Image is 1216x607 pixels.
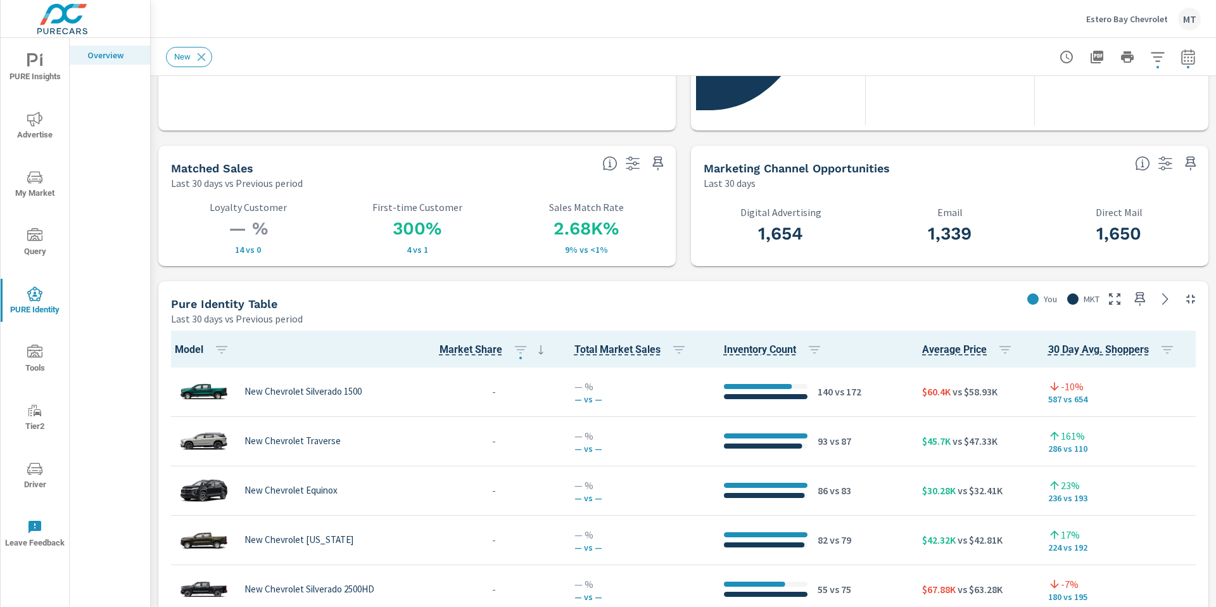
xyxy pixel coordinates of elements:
div: New [166,47,212,67]
p: vs 79 [828,532,851,547]
p: — % [574,577,704,592]
span: Leave Feedback [4,520,65,551]
button: Minimize Widget [1181,289,1201,309]
span: Driver [4,461,65,492]
p: — vs — [574,493,704,503]
p: — % [574,379,704,394]
p: 14 vs 0 [171,245,325,255]
p: New Chevrolet [US_STATE] [244,534,353,546]
span: 30 Day Avg. Shoppers [1048,342,1180,357]
p: vs 75 [828,582,851,597]
p: Email [873,207,1027,218]
span: New [167,52,198,61]
p: - [492,582,496,597]
p: vs $63.28K [956,582,1003,597]
button: "Export Report to PDF" [1084,44,1110,70]
p: 224 vs 192 [1048,542,1193,553]
p: New Chevrolet Silverado 1500 [244,386,362,397]
span: PURE Insights [4,53,65,84]
p: vs $58.93K [951,384,997,399]
h3: 1,650 [1042,223,1196,245]
div: Overview [70,46,150,65]
button: Print Report [1115,44,1140,70]
p: - [492,384,496,399]
span: Average Price [922,342,1018,357]
span: Matched shoppers that can be exported to each channel type. This is targetable traffic. [1135,156,1150,171]
span: Model sales / Total Market Sales. [Market = within dealer PMA (or 60 miles if no PMA is defined) ... [440,342,502,357]
p: Overview [87,49,140,61]
p: Last 30 days [704,176,756,191]
span: Save this to your personalized report [1181,153,1201,174]
button: Make Fullscreen [1105,289,1125,309]
p: 180 vs 195 [1048,592,1193,602]
span: PURE Identity [4,286,65,317]
p: vs 83 [828,483,851,498]
h3: — % [171,218,325,240]
span: Market Share [440,342,548,357]
p: 286 vs 110 [1048,444,1193,454]
p: — vs — [574,444,704,454]
p: $42.32K [922,532,956,547]
p: - [492,433,496,449]
span: Tools [4,345,65,376]
span: Total sales for that model within the set market. [574,342,661,357]
p: — % [574,428,704,444]
p: vs 87 [828,433,851,449]
p: Last 30 days vs Previous period [171,311,303,326]
p: New Chevrolet Silverado 2500HD [244,584,374,595]
p: Loyalty Customer [171,201,325,213]
p: -7% [1061,577,1079,592]
h3: 1,339 [873,223,1027,245]
p: $45.7K [922,433,951,449]
span: PURE Identity shoppers interested in that specific model. [1048,342,1149,357]
p: 82 [818,532,828,547]
p: 23% [1061,478,1080,493]
p: $60.4K [922,384,951,399]
p: 140 [818,384,833,399]
h3: 2.68K% [509,218,663,240]
p: First-time Customer [340,201,494,213]
h5: Marketing Channel Opportunities [704,162,890,175]
p: $30.28K [922,483,956,498]
p: 4 vs 1 [340,245,494,255]
p: vs $32.41K [956,483,1003,498]
p: MKT [1084,293,1099,305]
a: See more details in report [1155,289,1175,309]
span: Average Internet price per model across the market vs dealership. [922,342,987,357]
p: Direct Mail [1042,207,1196,218]
h5: Pure Identity Table [171,297,277,310]
button: Select Date Range [1175,44,1201,70]
div: nav menu [1,38,69,563]
img: glamour [179,422,229,460]
p: Sales Match Rate [509,201,663,213]
img: glamour [179,471,229,509]
span: Model [175,342,234,357]
p: 86 [818,483,828,498]
h5: Matched Sales [171,162,253,175]
span: Tier2 [4,403,65,434]
p: — % [574,527,704,542]
span: Loyalty: Matches that have purchased from the dealership before and purchased within the timefram... [602,156,617,171]
span: My Market [4,170,65,201]
p: vs $42.81K [956,532,1003,547]
p: 55 [818,582,828,597]
span: Advertise [4,112,65,143]
p: You [1044,293,1057,305]
span: Total Market Sales [574,342,692,357]
p: New Chevrolet Traverse [244,435,341,447]
span: Save this to your personalized report [648,153,668,174]
button: Apply Filters [1145,44,1170,70]
p: 236 vs 193 [1048,493,1193,503]
span: Save this to your personalized report [1130,289,1150,309]
p: 93 [818,433,828,449]
p: 9% vs <1% [509,245,663,255]
p: vs $47.33K [951,433,997,449]
p: 161% [1061,428,1085,444]
h3: 300% [340,218,494,240]
p: Digital Advertising [704,207,858,218]
p: New Chevrolet Equinox [244,485,338,496]
p: - [492,483,496,498]
p: — vs — [574,592,704,602]
p: $67.88K [922,582,956,597]
p: vs 172 [833,384,861,399]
